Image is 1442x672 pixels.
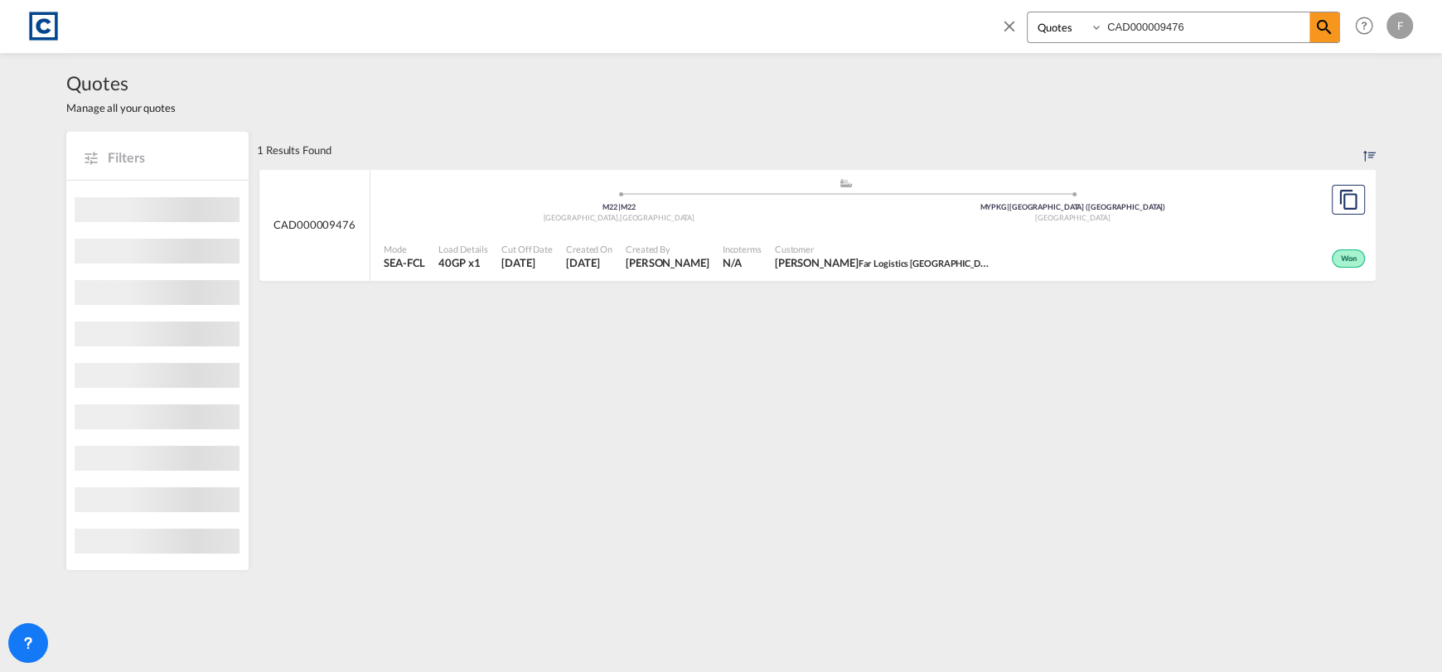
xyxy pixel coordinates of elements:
div: Sort by: Created On [1363,132,1376,168]
span: Lloyd Stobbart Far Logistics Southampton [775,255,990,270]
span: M22 [602,202,622,211]
span: 27 Aug 2025 [566,255,612,270]
span: Customer [775,243,990,255]
div: N/A [723,255,742,270]
div: Help [1350,12,1386,41]
span: Created By [626,243,709,255]
span: Won [1341,254,1361,265]
span: 40GP x 1 [438,255,488,270]
md-icon: assets/icons/custom/ship-fill.svg [836,179,856,187]
span: Help [1350,12,1378,40]
span: CAD000009476 [273,217,356,232]
span: , [618,213,620,222]
div: Won [1332,249,1365,268]
span: SEA-FCL [384,255,425,270]
span: [GEOGRAPHIC_DATA] [620,213,694,222]
span: [GEOGRAPHIC_DATA] [543,213,619,222]
span: Created On [566,243,612,255]
span: Cut Off Date [501,243,553,255]
span: icon-magnify [1309,12,1339,42]
span: MYPKG [GEOGRAPHIC_DATA] ([GEOGRAPHIC_DATA]) [980,202,1165,211]
span: Manage all your quotes [66,100,176,115]
span: Load Details [438,243,488,255]
span: Filters [108,148,232,167]
md-icon: icon-close [1000,17,1019,35]
span: Incoterms [723,243,762,255]
div: F [1386,12,1413,39]
span: M22 [621,202,636,211]
span: Mode [384,243,425,255]
md-icon: icon-magnify [1314,17,1334,37]
span: Quotes [66,70,176,96]
span: Lauren Prentice [626,255,709,270]
span: 1 Sep 2025 [501,255,553,270]
span: icon-close [1000,12,1027,51]
span: | [1007,202,1009,211]
div: CAD000009476 assets/icons/custom/ship-fill.svgassets/icons/custom/roll-o-plane.svgOrigin United K... [259,169,1376,282]
img: 1fdb9190129311efbfaf67cbb4249bed.jpeg [25,7,62,45]
md-icon: assets/icons/custom/copyQuote.svg [1338,190,1358,210]
span: [GEOGRAPHIC_DATA] [1035,213,1110,222]
span: Far Logistics [GEOGRAPHIC_DATA] [858,256,999,269]
button: Copy Quote [1332,185,1365,215]
span: | [618,202,621,211]
input: Enter Quotation Number [1103,12,1309,41]
div: 1 Results Found [257,132,331,168]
